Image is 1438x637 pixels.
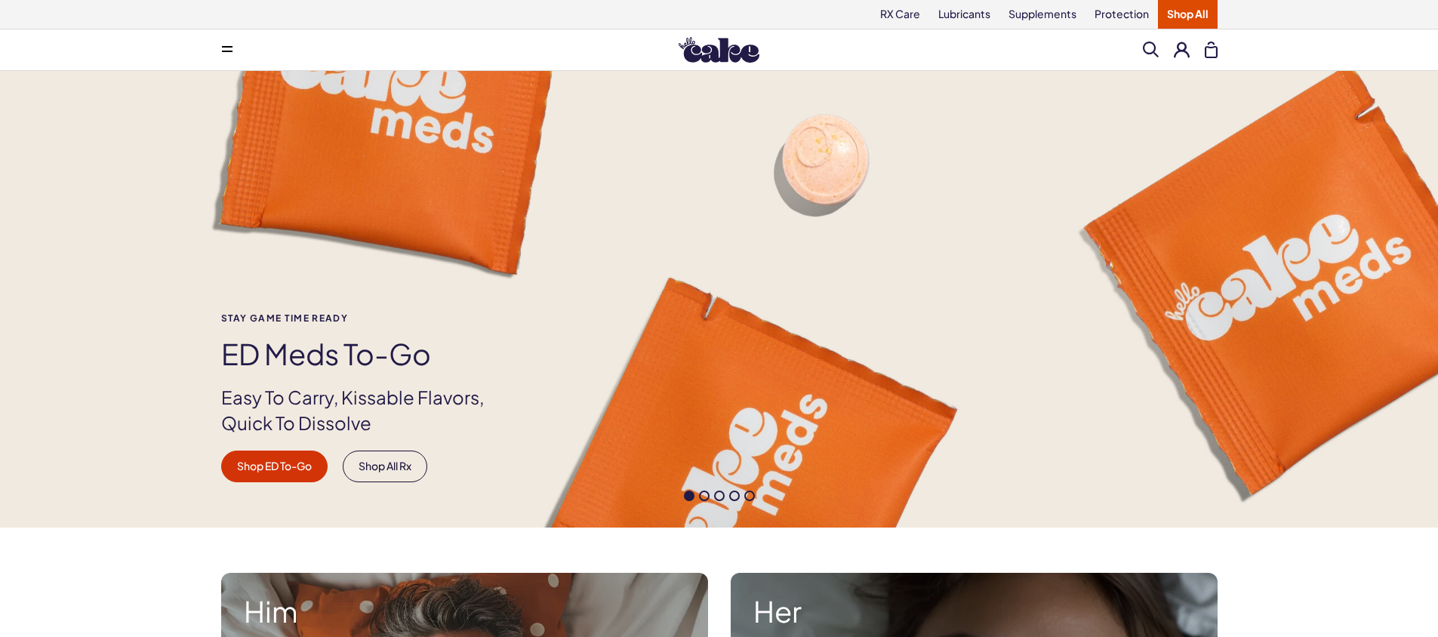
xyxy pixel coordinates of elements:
h1: ED Meds to-go [221,338,510,370]
a: Shop All Rx [343,451,427,482]
img: Hello Cake [679,37,759,63]
p: Easy To Carry, Kissable Flavors, Quick To Dissolve [221,385,510,435]
span: Stay Game time ready [221,313,510,323]
a: Shop ED To-Go [221,451,328,482]
strong: Her [753,595,1195,627]
strong: Him [244,595,685,627]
